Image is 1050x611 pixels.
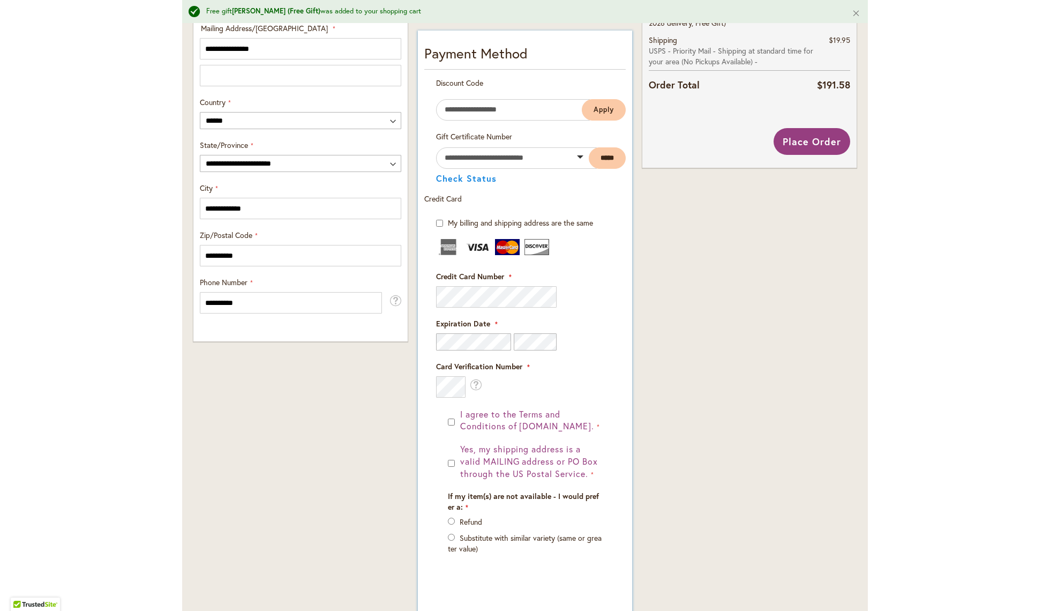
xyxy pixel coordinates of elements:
span: Shipping [649,35,677,45]
span: $19.95 [829,35,850,45]
span: Yes, my shipping address is a valid MAILING address or PO Box through the US Postal Service. [460,443,598,479]
div: Payment Method [424,43,626,69]
span: My billing and shipping address are the same [448,218,593,228]
span: State/Province [200,140,248,150]
button: Place Order [774,128,850,155]
span: USPS - Priority Mail - Shipping at standard time for your area (No Pickups Available) - [649,46,817,67]
span: Place Order [783,135,841,148]
strong: [PERSON_NAME] (Free Gift) [232,6,320,16]
span: I agree to the Terms and Conditions of [DOMAIN_NAME]. [460,408,594,432]
span: Card Verification Number [436,361,522,371]
span: Credit Card [424,193,462,204]
img: Visa [466,239,490,255]
div: Free gift was added to your shopping cart [206,6,836,17]
img: Discover [524,239,549,255]
button: Apply [582,99,626,121]
button: Check Status [436,174,497,183]
span: Apply [594,105,614,114]
span: Country [200,97,226,107]
label: Refund [460,517,482,527]
span: City [200,183,213,193]
span: Credit Card Number [436,271,504,281]
span: Discount Code [436,78,483,88]
span: Zip/Postal Code [200,230,252,240]
img: American Express [436,239,461,255]
span: Expiration Date [436,318,490,329]
strong: Order Total [649,77,700,92]
img: MasterCard [495,239,520,255]
span: $191.58 [817,78,850,91]
span: If my item(s) are not available - I would prefer a: [448,491,599,512]
span: Gift Certificate Number [436,131,512,141]
label: Substitute with similar variety (same or greater value) [448,533,602,554]
span: Phone Number [200,277,247,287]
iframe: Launch Accessibility Center [8,573,38,603]
span: Mailing Address/[GEOGRAPHIC_DATA] [201,23,328,33]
